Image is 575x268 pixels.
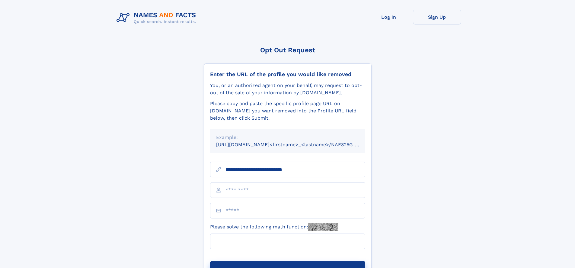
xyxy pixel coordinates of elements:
img: Logo Names and Facts [114,10,201,26]
label: Please solve the following math function: [210,223,338,231]
div: Example: [216,134,359,141]
small: [URL][DOMAIN_NAME]<firstname>_<lastname>/NAF325G-xxxxxxxx [216,142,377,147]
div: Please copy and paste the specific profile page URL on [DOMAIN_NAME] you want removed into the Pr... [210,100,365,122]
a: Sign Up [413,10,461,24]
div: Enter the URL of the profile you would like removed [210,71,365,78]
div: Opt Out Request [204,46,372,54]
a: Log In [365,10,413,24]
div: You, or an authorized agent on your behalf, may request to opt-out of the sale of your informatio... [210,82,365,96]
